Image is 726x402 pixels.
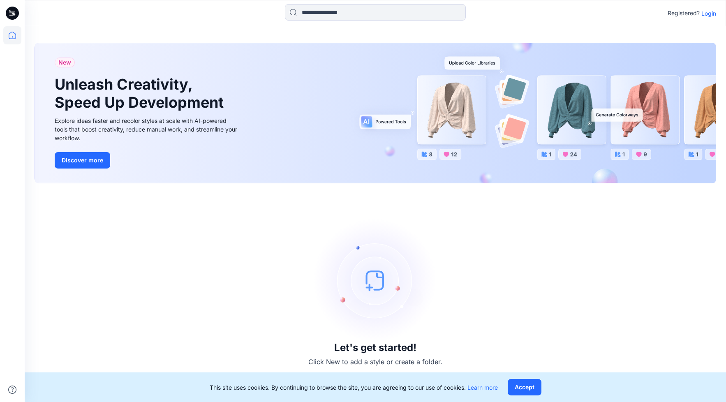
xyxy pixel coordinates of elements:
p: Registered? [668,8,700,18]
h1: Unleash Creativity, Speed Up Development [55,76,227,111]
a: Discover more [55,152,240,169]
span: New [58,58,71,67]
h3: Let's get started! [334,342,416,353]
p: Login [701,9,716,18]
img: empty-state-image.svg [314,219,437,342]
p: This site uses cookies. By continuing to browse the site, you are agreeing to our use of cookies. [210,383,498,392]
button: Discover more [55,152,110,169]
div: Explore ideas faster and recolor styles at scale with AI-powered tools that boost creativity, red... [55,116,240,142]
button: Accept [508,379,541,395]
p: Click New to add a style or create a folder. [308,357,442,367]
a: Learn more [467,384,498,391]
